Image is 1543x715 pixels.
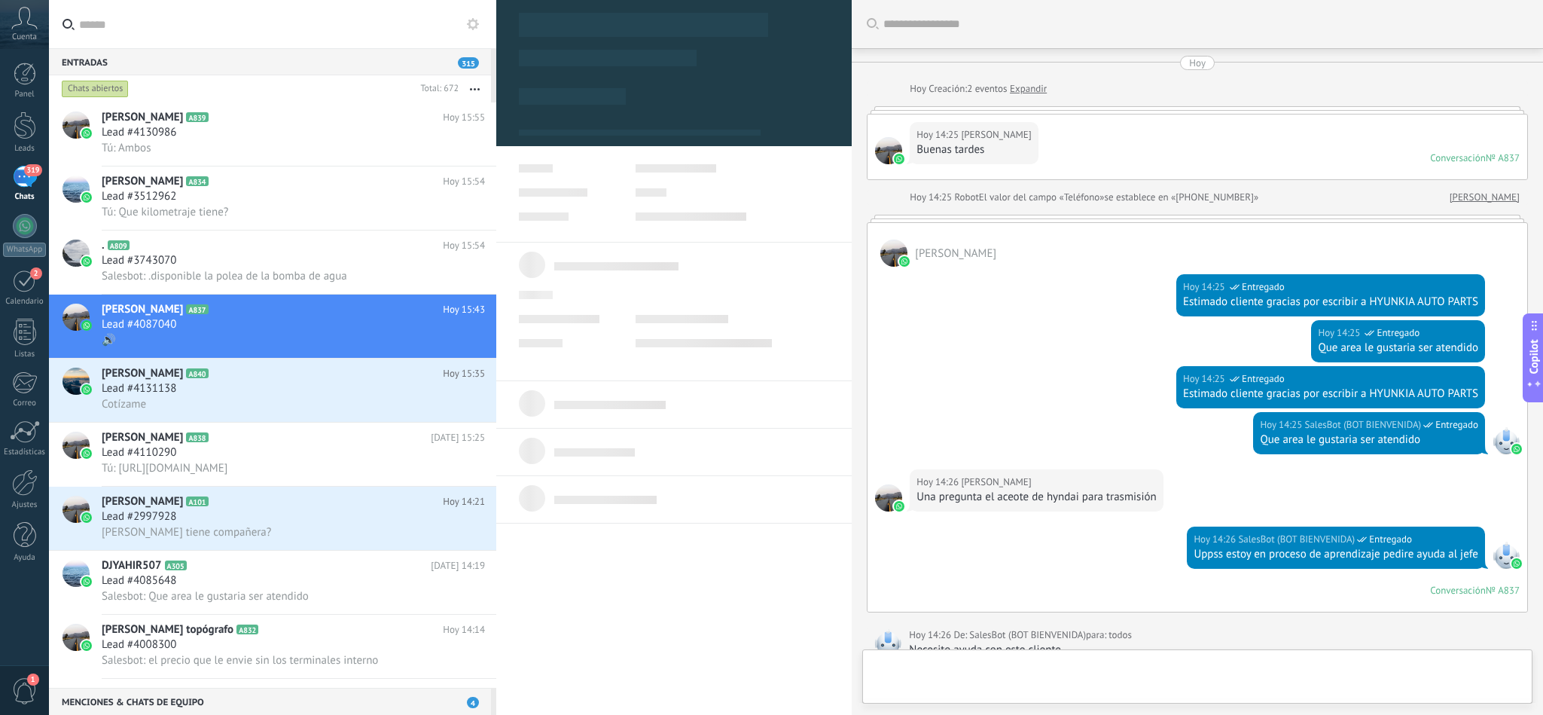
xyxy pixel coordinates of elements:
span: Entregado [1242,371,1285,387]
span: Copilot [1526,339,1541,374]
div: Creación: [910,81,1047,96]
div: Hoy 14:25 [1318,325,1362,341]
span: [PERSON_NAME] [102,686,183,701]
span: De: [953,628,969,643]
span: SalesBot [1493,427,1520,454]
div: № A837 [1486,584,1520,597]
span: SalesBot (BOT BIENVENIDA) [1305,417,1422,432]
span: Lead #3743070 [102,253,176,268]
span: Lead #4085648 [102,573,176,588]
span: Lead #4110290 [102,445,176,460]
a: [PERSON_NAME] [1450,190,1520,205]
span: A839 [186,112,208,122]
span: A838 [186,432,208,442]
span: [PERSON_NAME] topógrafo [102,622,233,637]
span: [PERSON_NAME] [102,366,183,381]
div: Hoy [1189,56,1206,70]
img: icon [81,384,92,395]
span: Hoy 15:54 [443,174,485,189]
div: Una pregunta el aceote de hyndai para trasmisión [916,490,1156,505]
a: avataricon.A809Hoy 15:54Lead #3743070Salesbot: .disponible la polea de la bomba de agua [49,231,496,294]
img: icon [81,256,92,267]
span: Lead #4130986 [102,125,176,140]
div: Listas [3,350,47,359]
span: [PERSON_NAME] tiene compañera? [102,525,271,539]
div: Chats abiertos [62,80,129,98]
span: SalesBot [874,629,901,656]
div: Conversación [1430,151,1486,164]
div: Correo [3,399,47,408]
img: icon [81,320,92,331]
span: Lead #2997928 [102,509,176,524]
span: Hoy 13:51 [443,686,485,701]
a: avataricon[PERSON_NAME]A838[DATE] 15:25Lead #4110290Tú: [URL][DOMAIN_NAME] [49,423,496,486]
span: A305 [165,561,187,570]
span: A101 [186,497,208,506]
span: Entregado [1435,417,1478,432]
span: SalesBot (BOT BIENVENIDA) [969,628,1086,643]
img: icon [81,640,92,651]
img: icon [81,512,92,523]
span: [PERSON_NAME] [102,174,183,189]
span: todos [1108,628,1132,643]
div: № A837 [1486,151,1520,164]
span: 2 eventos [967,81,1007,96]
span: 2 [30,267,42,280]
span: Hoy 15:54 [443,238,485,253]
div: Total: 672 [414,81,459,96]
span: . [102,238,105,253]
span: 4 [467,697,479,708]
span: SalesBot [1493,542,1520,569]
div: Hoy [910,81,929,96]
span: Salesbot: el precio que le envie sin los terminales interno [102,653,378,668]
div: Hoy 14:25 [1260,417,1304,432]
span: Arnaldo Bethancourt [875,137,902,164]
span: A840 [186,368,208,378]
span: Hoy 15:43 [443,302,485,317]
span: El valor del campo «Teléfono» [979,190,1105,205]
span: Arnaldo Bethancourt [880,240,907,267]
span: Entregado [1242,280,1285,295]
div: Chats [3,192,47,202]
div: Necesito ayuda con este cliente [909,643,1520,658]
div: Estadísticas [3,448,47,457]
span: Hoy 14:21 [443,494,485,509]
img: waba.svg [894,501,904,512]
span: A837 [186,304,208,314]
span: Hoy 15:35 [443,366,485,381]
a: avataricon[PERSON_NAME]A837Hoy 15:43Lead #4087040🔊 [49,295,496,358]
span: [PERSON_NAME] [102,430,183,445]
a: avataricon[PERSON_NAME]A840Hoy 15:35Lead #4131138Cotízame [49,359,496,422]
span: [DATE] 15:25 [431,430,485,445]
span: [PERSON_NAME] [102,302,183,317]
span: se establece en «[PHONE_NUMBER]» [1105,190,1259,205]
span: A832 [236,625,258,634]
div: WhatsApp [3,243,46,257]
img: icon [81,576,92,587]
div: Hoy 14:26 [909,628,953,643]
span: Lead #4131138 [102,381,176,396]
div: Entradas [49,48,491,75]
div: Que area le gustaria ser atendido [1260,432,1478,448]
button: Más [459,75,491,102]
img: waba.svg [899,256,910,267]
span: 315 [458,57,479,69]
span: Arnaldo Bethancourt [915,246,996,261]
span: 319 [24,164,41,176]
a: avataricon[PERSON_NAME]A101Hoy 14:21Lead #2997928[PERSON_NAME] tiene compañera? [49,487,496,550]
div: Hoy 14:25 [910,190,954,205]
img: icon [81,128,92,139]
span: Entregado [1377,325,1419,341]
span: Cotízame [102,397,146,411]
span: Tú: Que kilometraje tiene? [102,205,228,219]
div: Ajustes [3,500,47,510]
div: Estimado cliente gracias por escribir a HYUNKIA AUTO PARTS [1183,387,1478,402]
div: Panel [3,90,47,99]
span: Tú: [URL][DOMAIN_NAME] [102,461,227,475]
div: Estimado cliente gracias por escribir a HYUNKIA AUTO PARTS [1183,295,1478,310]
span: [PERSON_NAME] [102,494,183,509]
div: Buenas tardes [916,142,1031,157]
span: A834 [186,176,208,186]
span: [DATE] 14:19 [431,558,485,573]
span: Lead #3512962 [102,189,176,204]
